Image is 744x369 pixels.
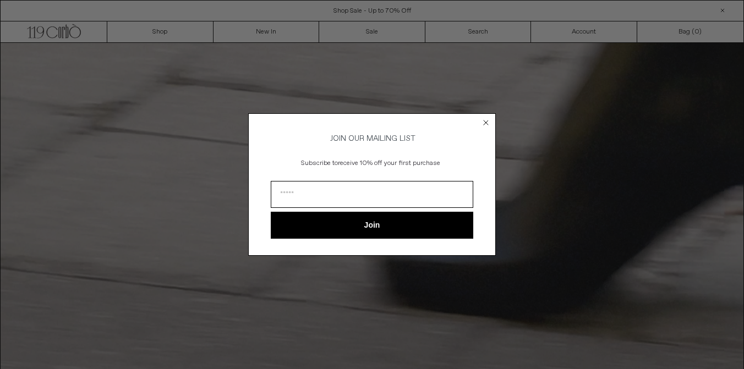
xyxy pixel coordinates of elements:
button: Close dialog [480,117,491,128]
span: receive 10% off your first purchase [338,159,440,168]
input: Email [271,181,473,208]
button: Join [271,212,473,239]
span: Subscribe to [301,159,338,168]
span: JOIN OUR MAILING LIST [329,134,415,144]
